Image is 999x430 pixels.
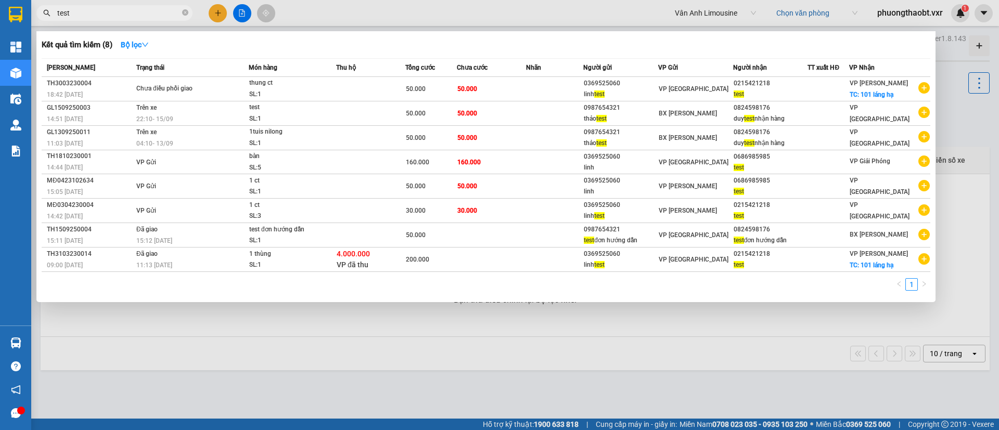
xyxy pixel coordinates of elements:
[47,262,83,269] span: 09:00 [DATE]
[921,281,927,287] span: right
[906,279,917,290] a: 1
[918,131,930,142] span: plus-circle
[850,262,893,269] span: TC: 101 láng hạ
[249,259,327,271] div: SL: 1
[136,262,172,269] span: 11:13 [DATE]
[584,78,658,89] div: 0369525060
[337,250,370,258] span: 4.000.000
[249,249,327,260] div: 1 thùng
[10,146,21,157] img: solution-icon
[850,177,910,196] span: VP [GEOGRAPHIC_DATA]
[594,261,605,268] span: test
[659,256,728,263] span: VP [GEOGRAPHIC_DATA]
[136,237,172,244] span: 15:12 [DATE]
[583,64,612,71] span: Người gửi
[659,85,728,93] span: VP [GEOGRAPHIC_DATA]
[47,224,133,235] div: TH1509250004
[136,83,214,95] div: Chưa điều phối giao
[47,64,95,71] span: [PERSON_NAME]
[136,104,157,111] span: Trên xe
[47,91,83,98] span: 18:42 [DATE]
[584,113,658,124] div: thảo
[893,278,905,291] button: left
[734,164,744,171] span: test
[9,7,22,22] img: logo-vxr
[744,139,754,147] span: test
[47,78,133,89] div: TH3003230004
[659,207,717,214] span: VP [PERSON_NAME]
[47,188,83,196] span: 15:05 [DATE]
[406,134,426,141] span: 50.000
[734,175,808,186] div: 0686985985
[142,41,149,48] span: down
[10,337,21,348] img: warehouse-icon
[734,127,808,138] div: 0824598176
[406,256,429,263] span: 200.000
[659,134,717,141] span: BX [PERSON_NAME]
[584,175,658,186] div: 0369525060
[457,85,477,93] span: 50.000
[918,180,930,191] span: plus-circle
[182,9,188,16] span: close-circle
[658,64,678,71] span: VP Gửi
[584,211,658,221] div: linh
[47,175,133,186] div: MĐ0423102634
[337,260,368,269] span: VP đã thu
[249,175,327,187] div: 1 ct
[136,115,173,123] span: 22:10 - 15/09
[10,120,21,131] img: warehouse-icon
[850,80,908,87] span: VP [PERSON_NAME]
[918,82,930,94] span: plus-circle
[406,110,426,117] span: 50.000
[918,204,930,216] span: plus-circle
[249,211,327,222] div: SL: 3
[10,68,21,79] img: warehouse-icon
[584,102,658,113] div: 0987654321
[10,94,21,105] img: warehouse-icon
[526,64,541,71] span: Nhãn
[249,126,327,138] div: 1tuis nilong
[47,151,133,162] div: TH1810230001
[918,155,930,167] span: plus-circle
[47,200,133,211] div: MĐ0304230004
[734,102,808,113] div: 0824598176
[584,200,658,211] div: 0369525060
[734,235,808,246] div: đơn hướng dẫn
[893,278,905,291] li: Previous Page
[136,226,158,233] span: Đã giao
[850,128,910,147] span: VP [GEOGRAPHIC_DATA]
[659,110,717,117] span: BX [PERSON_NAME]
[11,408,21,418] span: message
[584,237,594,244] span: test
[11,385,21,395] span: notification
[47,164,83,171] span: 14:44 [DATE]
[918,253,930,265] span: plus-circle
[42,40,112,50] h3: Kết quả tìm kiếm ( 8 )
[406,183,426,190] span: 50.000
[249,186,327,198] div: SL: 1
[249,102,327,113] div: test
[136,128,157,136] span: Trên xe
[734,249,808,259] div: 0215421218
[584,259,658,270] div: linh
[734,212,744,219] span: test
[249,138,327,149] div: SL: 1
[457,110,477,117] span: 50.000
[734,151,808,162] div: 0686985985
[136,64,164,71] span: Trạng thái
[112,36,157,53] button: Bộ lọcdown
[850,231,908,238] span: BX [PERSON_NAME]
[11,361,21,371] span: question-circle
[734,113,808,124] div: duy nhận hàng
[182,8,188,18] span: close-circle
[896,281,902,287] span: left
[850,158,890,165] span: VP Giải Phóng
[584,89,658,100] div: linh
[406,231,426,239] span: 50.000
[659,231,728,239] span: VP [GEOGRAPHIC_DATA]
[457,207,477,214] span: 30.000
[10,42,21,53] img: dashboard-icon
[734,261,744,268] span: test
[457,183,477,190] span: 50.000
[584,151,658,162] div: 0369525060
